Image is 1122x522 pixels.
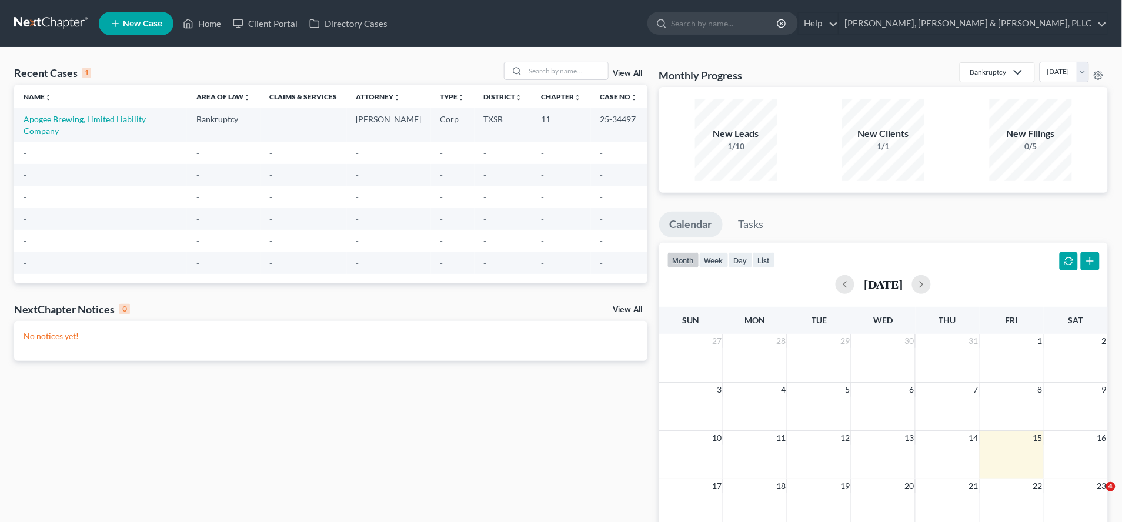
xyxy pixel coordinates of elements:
[775,479,787,493] span: 18
[600,258,603,268] span: -
[270,192,273,202] span: -
[431,108,475,142] td: Corp
[711,334,723,348] span: 27
[1036,334,1043,348] span: 1
[356,170,359,180] span: -
[356,92,401,101] a: Attorneyunfold_more
[659,68,743,82] h3: Monthly Progress
[939,315,956,325] span: Thu
[270,258,273,268] span: -
[967,334,979,348] span: 31
[1096,431,1108,445] span: 16
[261,85,347,108] th: Claims & Services
[575,94,582,101] i: unfold_more
[1101,334,1108,348] span: 2
[458,94,465,101] i: unfold_more
[45,94,52,101] i: unfold_more
[699,252,729,268] button: week
[1036,383,1043,397] span: 8
[542,192,545,202] span: -
[1068,315,1083,325] span: Sat
[903,334,915,348] span: 30
[671,12,779,34] input: Search by name...
[196,170,199,180] span: -
[990,127,1072,140] div: New Filings
[903,479,915,493] span: 20
[844,383,851,397] span: 5
[187,108,261,142] td: Bankruptcy
[600,148,603,158] span: -
[600,236,603,246] span: -
[745,315,766,325] span: Mon
[613,306,643,314] a: View All
[440,92,465,101] a: Typeunfold_more
[244,94,251,101] i: unfold_more
[394,94,401,101] i: unfold_more
[356,192,359,202] span: -
[196,214,199,224] span: -
[196,148,199,158] span: -
[874,315,893,325] span: Wed
[270,236,273,246] span: -
[484,236,487,246] span: -
[227,13,303,34] a: Client Portal
[440,214,443,224] span: -
[613,69,643,78] a: View All
[484,148,487,158] span: -
[812,315,827,325] span: Tue
[972,383,979,397] span: 7
[780,383,787,397] span: 4
[711,431,723,445] span: 10
[711,479,723,493] span: 17
[270,170,273,180] span: -
[1031,479,1043,493] span: 22
[990,140,1072,152] div: 0/5
[600,170,603,180] span: -
[484,170,487,180] span: -
[24,148,26,158] span: -
[1101,383,1108,397] span: 9
[24,330,638,342] p: No notices yet!
[196,92,251,101] a: Area of Lawunfold_more
[542,236,545,246] span: -
[1082,482,1110,510] iframe: Intercom live chat
[695,127,777,140] div: New Leads
[303,13,393,34] a: Directory Cases
[516,94,523,101] i: unfold_more
[440,258,443,268] span: -
[1096,479,1108,493] span: 23
[542,214,545,224] span: -
[600,192,603,202] span: -
[24,236,26,246] span: -
[970,67,1006,77] div: Bankruptcy
[24,214,26,224] span: -
[695,140,777,152] div: 1/10
[196,192,199,202] span: -
[484,92,523,101] a: Districtunfold_more
[667,252,699,268] button: month
[600,92,638,101] a: Case Nounfold_more
[839,431,851,445] span: 12
[775,334,787,348] span: 28
[729,252,753,268] button: day
[1006,315,1018,325] span: Fri
[196,258,199,268] span: -
[24,114,146,136] a: Apogee Brewing, Limited Liability Company
[24,92,52,101] a: Nameunfold_more
[484,192,487,202] span: -
[716,383,723,397] span: 3
[542,258,545,268] span: -
[82,68,91,78] div: 1
[24,258,26,268] span: -
[440,170,443,180] span: -
[967,431,979,445] span: 14
[542,148,545,158] span: -
[753,252,775,268] button: list
[24,170,26,180] span: -
[842,140,924,152] div: 1/1
[196,236,199,246] span: -
[24,192,26,202] span: -
[440,148,443,158] span: -
[356,236,359,246] span: -
[775,431,787,445] span: 11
